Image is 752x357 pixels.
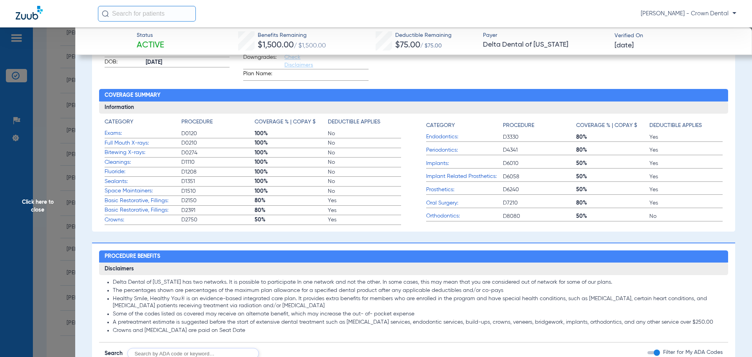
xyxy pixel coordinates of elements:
[181,197,255,205] span: D2150
[503,159,576,167] span: D6010
[284,54,313,68] a: Check Disclaimers
[426,212,503,220] span: Orthodontics:
[395,31,452,40] span: Deductible Remaining
[328,207,401,214] span: Yes
[105,129,181,138] span: Exams:
[181,178,255,185] span: D1351
[137,40,164,51] span: Active
[105,158,181,167] span: Cleanings:
[649,173,723,181] span: Yes
[649,159,723,167] span: Yes
[649,146,723,154] span: Yes
[181,158,255,166] span: D1110
[255,187,328,195] span: 100%
[99,89,728,101] h2: Coverage Summary
[181,216,255,224] span: D2750
[426,186,503,194] span: Prosthetics:
[503,133,576,141] span: D3330
[649,121,702,130] h4: Deductible Applies
[576,133,649,141] span: 80%
[576,146,649,154] span: 80%
[181,207,255,214] span: D2391
[181,168,255,176] span: D1208
[328,118,380,126] h4: Deductible Applies
[328,187,401,195] span: No
[483,31,608,40] span: Payer
[105,118,181,129] app-breakdown-title: Category
[328,130,401,138] span: No
[113,311,723,318] li: Some of the codes listed as covered may receive an alternate benefit, which may increase the out-...
[255,130,328,138] span: 100%
[146,58,230,67] span: [DATE]
[105,168,181,176] span: Fluoride:
[181,187,255,195] span: D1510
[503,118,576,132] app-breakdown-title: Procedure
[576,159,649,167] span: 50%
[98,6,196,22] input: Search for patients
[105,149,181,157] span: Bitewing X-rays:
[328,118,401,129] app-breakdown-title: Deductible Applies
[181,118,255,129] app-breakdown-title: Procedure
[576,212,649,220] span: 50%
[99,263,728,275] h3: Disclaimers
[426,172,503,181] span: Implant Related Prosthetics:
[328,197,401,205] span: Yes
[105,58,143,67] span: DOB:
[105,206,181,214] span: Basic Restorative, Fillings:
[615,41,634,51] span: [DATE]
[105,187,181,195] span: Space Maintainers:
[426,121,455,130] h4: Category
[105,216,181,224] span: Crowns:
[662,348,723,357] label: Filter for My ADA Codes
[641,10,736,18] span: [PERSON_NAME] - Crown Dental
[483,40,608,50] span: Delta Dental of [US_STATE]
[294,43,326,49] span: / $1,500.00
[426,146,503,154] span: Periodontics:
[181,118,213,126] h4: Procedure
[503,146,576,154] span: D4341
[255,216,328,224] span: 50%
[328,178,401,185] span: No
[255,197,328,205] span: 80%
[113,327,723,334] li: Crowns and [MEDICAL_DATA] are paid on Seat Date
[181,130,255,138] span: D0120
[576,118,649,132] app-breakdown-title: Coverage % | Copay $
[243,53,282,69] span: Downgrades:
[258,41,294,49] span: $1,500.00
[328,216,401,224] span: Yes
[105,178,181,186] span: Sealants:
[649,212,723,220] span: No
[426,133,503,141] span: Endodontics:
[113,295,723,309] li: Healthy Smile, Healthy You® is an evidence-based integrated care plan. It provides extra benefits...
[426,118,503,132] app-breakdown-title: Category
[576,186,649,194] span: 50%
[255,168,328,176] span: 100%
[649,133,723,141] span: Yes
[503,121,534,130] h4: Procedure
[503,186,576,194] span: D6240
[395,41,420,49] span: $75.00
[615,32,739,40] span: Verified On
[181,149,255,157] span: D0274
[328,168,401,176] span: No
[243,70,282,80] span: Plan Name:
[328,158,401,166] span: No
[105,118,133,126] h4: Category
[649,186,723,194] span: Yes
[102,10,109,17] img: Search Icon
[576,121,637,130] h4: Coverage % | Copay $
[503,212,576,220] span: D8080
[258,31,326,40] span: Benefits Remaining
[426,199,503,207] span: Oral Surgery:
[181,139,255,147] span: D0210
[255,207,328,214] span: 80%
[113,319,723,326] li: A pretreatment estimate is suggested before the start of extensive dental treatment such as [MEDI...
[16,6,43,20] img: Zuub Logo
[503,173,576,181] span: D6058
[255,118,328,129] app-breakdown-title: Coverage % | Copay $
[713,319,752,357] iframe: Chat Widget
[328,149,401,157] span: No
[426,159,503,168] span: Implants:
[503,199,576,207] span: D7210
